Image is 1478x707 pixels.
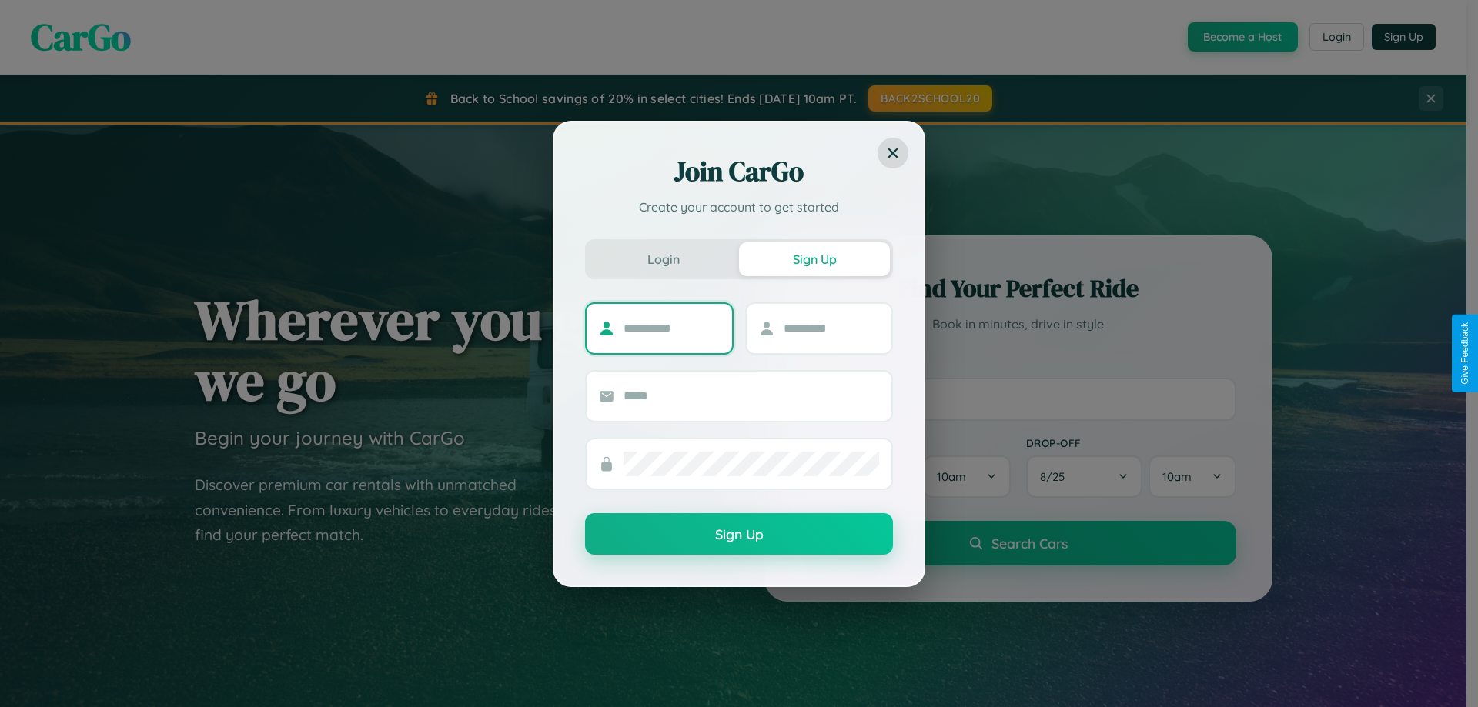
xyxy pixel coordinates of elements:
[585,153,893,190] h2: Join CarGo
[588,242,739,276] button: Login
[1460,322,1470,385] div: Give Feedback
[585,198,893,216] p: Create your account to get started
[585,513,893,555] button: Sign Up
[739,242,890,276] button: Sign Up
